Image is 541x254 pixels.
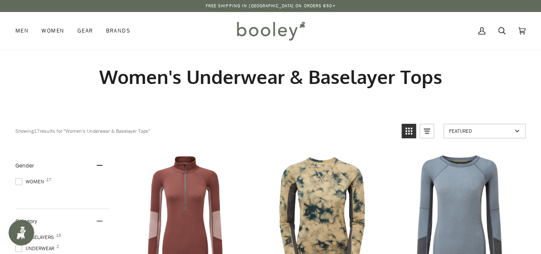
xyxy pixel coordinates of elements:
span: Women [15,178,47,185]
p: Free Shipping in [GEOGRAPHIC_DATA] on Orders €50+ [206,3,336,9]
a: Sort options [443,124,526,138]
span: 17 [46,178,51,182]
a: View grid mode [402,124,416,138]
span: Women [41,27,64,35]
div: Showing results for "Women's Underwear & Baselayer Tops" [15,124,395,138]
span: Baselayers [15,233,56,241]
span: Men [15,27,29,35]
span: Brands [106,27,130,35]
img: Booley [233,18,308,43]
a: Women [35,12,71,50]
span: Gender [15,161,34,170]
iframe: Button to open loyalty program pop-up [9,220,34,245]
a: Gear [71,12,100,50]
h1: Women's Underwear & Baselayer Tops [15,65,526,89]
span: 2 [56,245,59,249]
span: Featured [449,127,512,134]
a: Men [15,12,35,50]
span: Underwear [15,245,57,252]
span: Category [15,217,37,225]
span: Gear [77,27,93,35]
span: 15 [56,233,61,238]
b: 17 [34,127,40,134]
a: Brands [99,12,137,50]
a: View list mode [420,124,434,138]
